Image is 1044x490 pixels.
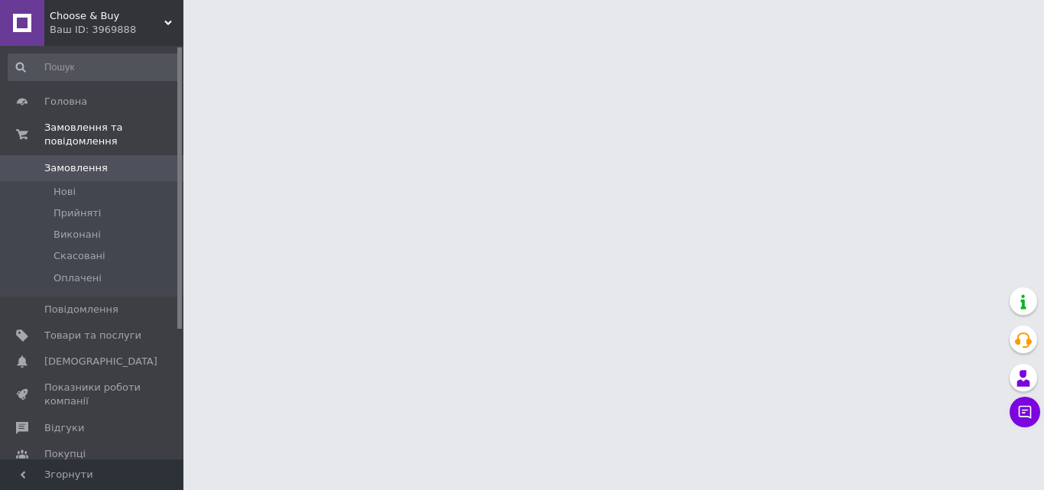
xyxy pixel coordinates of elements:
[44,161,108,175] span: Замовлення
[44,329,141,342] span: Товари та послуги
[44,95,87,109] span: Головна
[44,355,157,368] span: [DEMOGRAPHIC_DATA]
[8,54,180,81] input: Пошук
[44,421,84,435] span: Відгуки
[50,9,164,23] span: Сhoose & Buy
[44,303,118,316] span: Повідомлення
[44,447,86,461] span: Покупці
[53,185,76,199] span: Нові
[1010,397,1040,427] button: Чат з покупцем
[53,249,105,263] span: Скасовані
[44,381,141,408] span: Показники роботи компанії
[53,206,101,220] span: Прийняті
[50,23,183,37] div: Ваш ID: 3969888
[44,121,183,148] span: Замовлення та повідомлення
[53,228,101,242] span: Виконані
[53,271,102,285] span: Оплачені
